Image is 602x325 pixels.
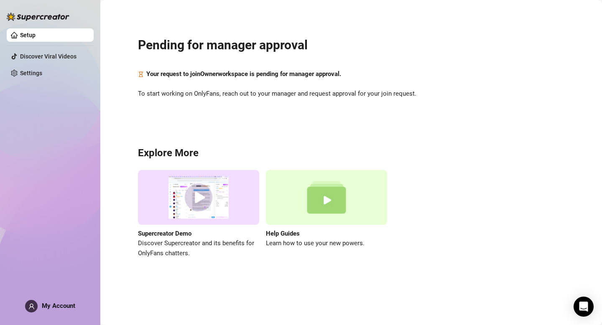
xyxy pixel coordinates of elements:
[28,303,35,310] span: user
[138,170,259,258] a: Supercreator DemoDiscover Supercreator and its benefits for OnlyFans chatters.
[7,13,69,21] img: logo-BBDzfeDw.svg
[20,53,77,60] a: Discover Viral Videos
[266,239,387,249] span: Learn how to use your new powers.
[138,147,564,160] h3: Explore More
[266,170,387,258] a: Help GuidesLearn how to use your new powers.
[138,69,144,79] span: hourglass
[20,32,36,38] a: Setup
[42,302,75,310] span: My Account
[20,70,42,76] a: Settings
[138,37,564,53] h2: Pending for manager approval
[146,70,341,78] strong: Your request to join Owner workspace is pending for manager approval.
[266,170,387,225] img: help guides
[266,230,300,237] strong: Help Guides
[138,89,564,99] span: To start working on OnlyFans, reach out to your manager and request approval for your join request.
[138,239,259,258] span: Discover Supercreator and its benefits for OnlyFans chatters.
[138,230,191,237] strong: Supercreator Demo
[138,170,259,225] img: supercreator demo
[574,297,594,317] div: Open Intercom Messenger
